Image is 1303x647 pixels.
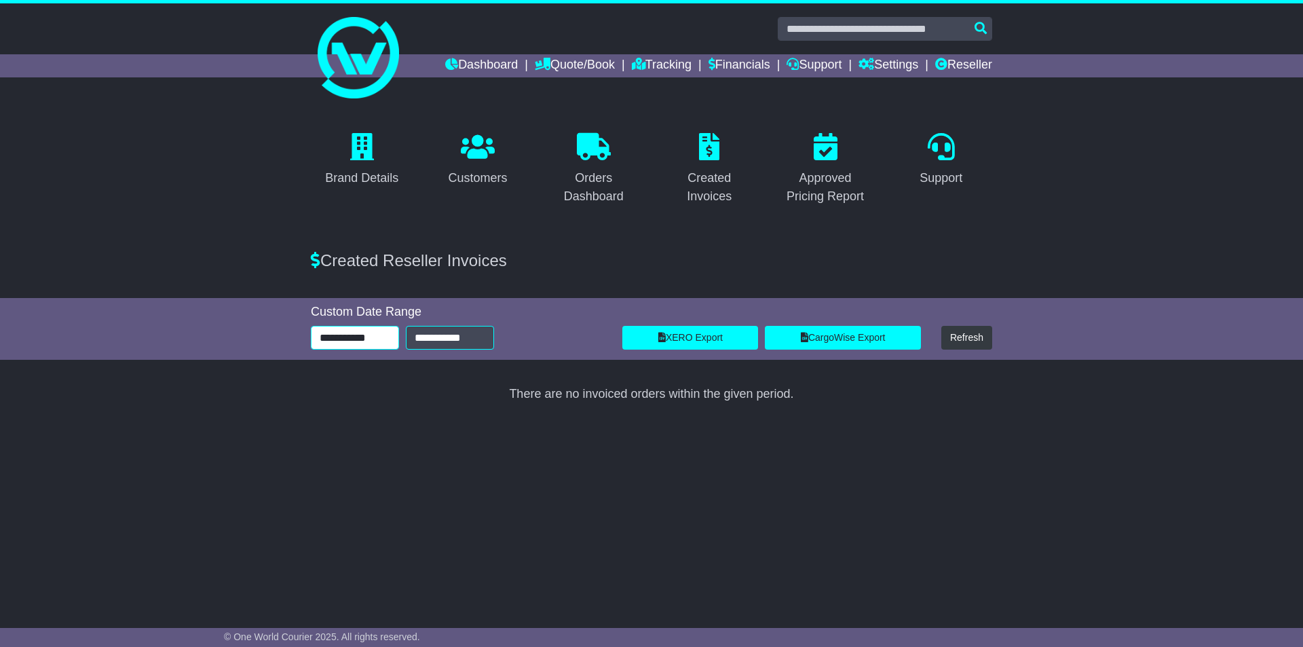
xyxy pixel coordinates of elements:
[551,169,636,206] div: Orders Dashboard
[658,128,761,210] a: Created Invoices
[622,326,758,350] a: XERO Export
[448,169,507,187] div: Customers
[311,305,609,320] div: Custom Date Range
[920,169,962,187] div: Support
[535,54,615,77] a: Quote/Book
[709,54,770,77] a: Financials
[858,54,918,77] a: Settings
[774,128,877,210] a: Approved Pricing Report
[311,387,992,402] div: There are no invoiced orders within the given period.
[316,128,407,192] a: Brand Details
[542,128,645,210] a: Orders Dashboard
[632,54,692,77] a: Tracking
[783,169,868,206] div: Approved Pricing Report
[941,326,992,350] button: Refresh
[667,169,752,206] div: Created Invoices
[935,54,992,77] a: Reseller
[911,128,971,192] a: Support
[304,251,999,271] div: Created Reseller Invoices
[325,169,398,187] div: Brand Details
[224,631,420,642] span: © One World Courier 2025. All rights reserved.
[787,54,842,77] a: Support
[445,54,518,77] a: Dashboard
[765,326,921,350] a: CargoWise Export
[439,128,516,192] a: Customers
